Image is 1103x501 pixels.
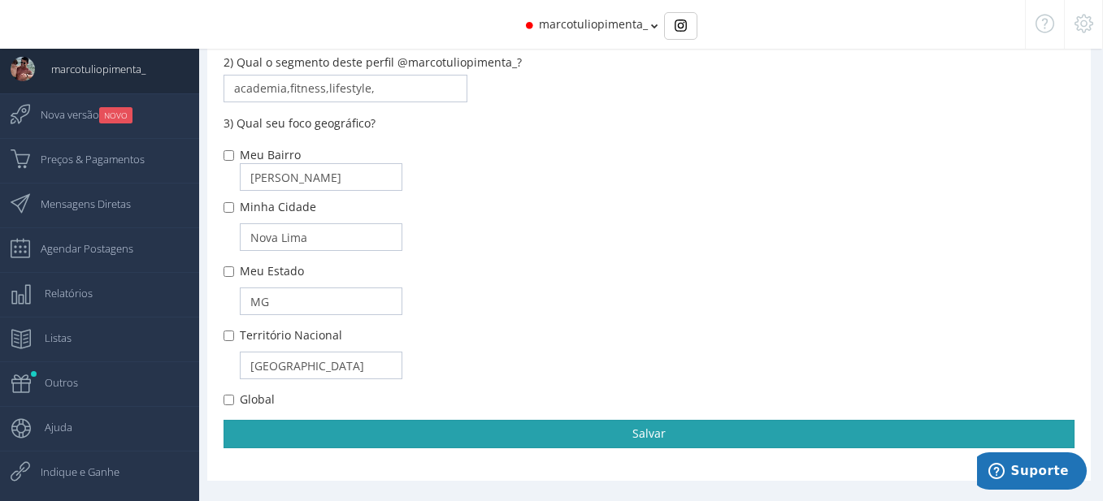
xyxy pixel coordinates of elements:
label: Meu Estado [240,263,304,279]
span: Relatórios [28,273,93,313]
input: Qual seu País? [240,352,402,379]
label: 3) Qual seu foco geográfico? [224,115,376,132]
span: Listas [28,317,72,358]
input: Meu Bairro [224,150,234,161]
span: Nova versão [24,94,132,135]
span: Mensagens Diretas [24,184,131,224]
label: Meu Bairro [240,147,301,163]
span: Outros [28,362,78,403]
input: Global [224,395,234,405]
input: Qual seu Estado? [240,287,402,315]
input: Qual sua Cidade [240,223,402,251]
span: Preços & Pagamentos [24,139,145,179]
iframe: Abre um widget para que você possa encontrar mais informações [977,452,1087,493]
span: Agendar Postagens [24,228,133,269]
input: Qual seu Bairro [240,163,402,191]
input: Make-Up/Coach/Suplementos [224,75,467,102]
label: Minha Cidade [240,199,316,215]
span: marcotuliopimenta_ [35,49,145,89]
img: User Image [11,57,35,81]
img: Instagram_simple_icon.svg [675,19,687,32]
a: Salvar [224,420,1075,447]
div: Basic example [664,12,697,40]
label: 2) Qual o segmento deste perfil @marcotuliopimenta_? [224,54,522,71]
input: Meu Estado [224,266,234,277]
input: Território Nacional [224,330,234,341]
span: Ajuda [28,407,72,447]
small: NOVO [99,107,132,123]
label: Território Nacional [240,327,342,343]
input: Minha Cidade [224,202,234,213]
span: Indique e Ganhe [24,451,119,492]
label: Global [240,391,275,408]
span: marcotuliopimenta_ [539,16,648,32]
